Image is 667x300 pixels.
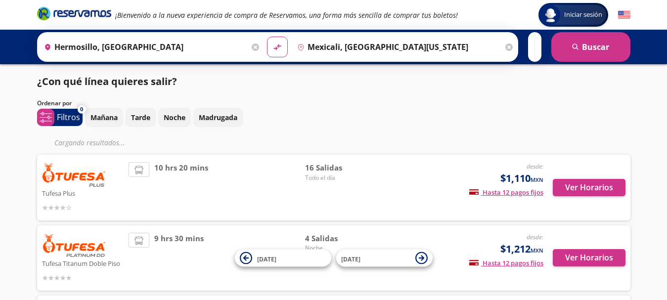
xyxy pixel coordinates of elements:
span: Todo el día [305,173,374,182]
p: Tarde [131,112,150,123]
p: ¿Con qué línea quieres salir? [37,74,177,89]
span: [DATE] [257,255,276,263]
input: Buscar Destino [293,35,503,59]
em: desde: [527,162,543,171]
p: Madrugada [199,112,237,123]
input: Buscar Origen [40,35,250,59]
em: ¡Bienvenido a la nueva experiencia de compra de Reservamos, una forma más sencilla de comprar tus... [115,10,458,20]
button: Ver Horarios [553,179,625,196]
span: [DATE] [341,255,360,263]
button: Noche [158,108,191,127]
p: Tufesa Plus [42,187,124,199]
button: English [618,9,630,21]
i: Brand Logo [37,6,111,21]
span: 16 Salidas [305,162,374,173]
span: 9 hrs 30 mins [154,233,204,283]
em: desde: [527,233,543,241]
img: Tufesa Plus [42,162,106,187]
a: Brand Logo [37,6,111,24]
span: 0 [80,105,83,114]
button: Ver Horarios [553,249,625,266]
small: MXN [531,176,543,183]
button: Madrugada [193,108,243,127]
button: [DATE] [235,250,331,267]
span: $1,110 [500,171,543,186]
span: $1,212 [500,242,543,257]
p: Ordenar por [37,99,72,108]
button: [DATE] [336,250,433,267]
em: Cargando resultados ... [54,138,125,147]
img: Tufesa Titanum Doble Piso [42,233,106,257]
span: Noche [305,244,374,253]
p: Filtros [57,111,80,123]
small: MXN [531,247,543,254]
span: Hasta 12 pagos fijos [469,258,543,267]
span: 4 Salidas [305,233,374,244]
button: Mañana [85,108,123,127]
span: 10 hrs 20 mins [154,162,208,213]
span: Iniciar sesión [560,10,606,20]
button: Tarde [126,108,156,127]
p: Tufesa Titanum Doble Piso [42,257,124,269]
p: Noche [164,112,185,123]
button: Buscar [551,32,630,62]
button: 0Filtros [37,109,83,126]
p: Mañana [90,112,118,123]
span: Hasta 12 pagos fijos [469,188,543,197]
